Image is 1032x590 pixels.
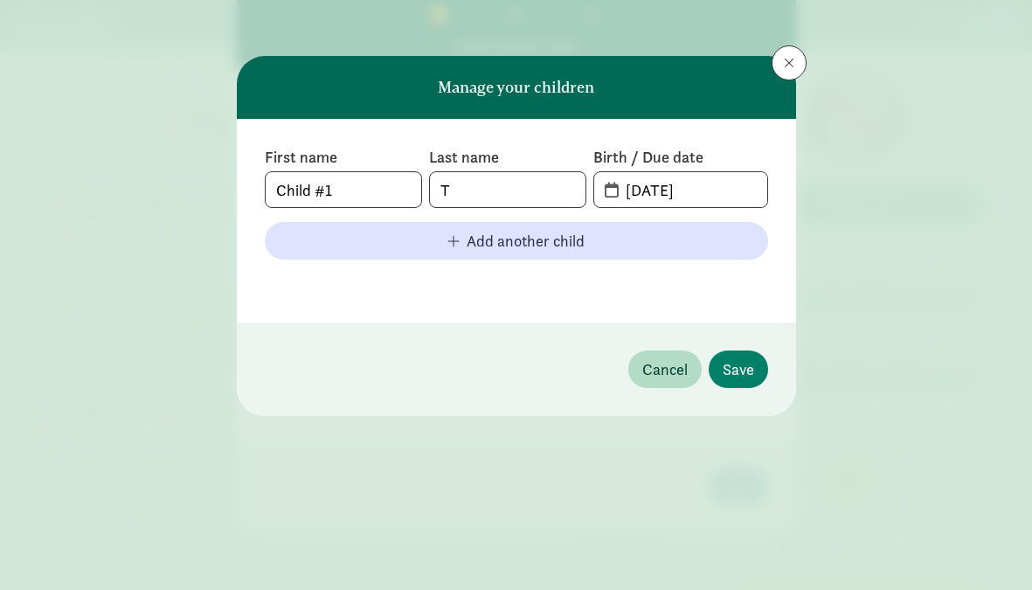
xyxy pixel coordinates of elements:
[429,147,586,168] label: Last name
[593,147,767,168] label: Birth / Due date
[642,357,688,381] span: Cancel
[438,79,594,96] h6: Manage your children
[709,351,768,388] button: Save
[265,222,768,260] button: Add another child
[628,351,702,388] button: Cancel
[265,147,422,168] label: First name
[467,229,585,253] span: Add another child
[615,172,766,207] input: MM-DD-YYYY
[723,357,754,381] span: Save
